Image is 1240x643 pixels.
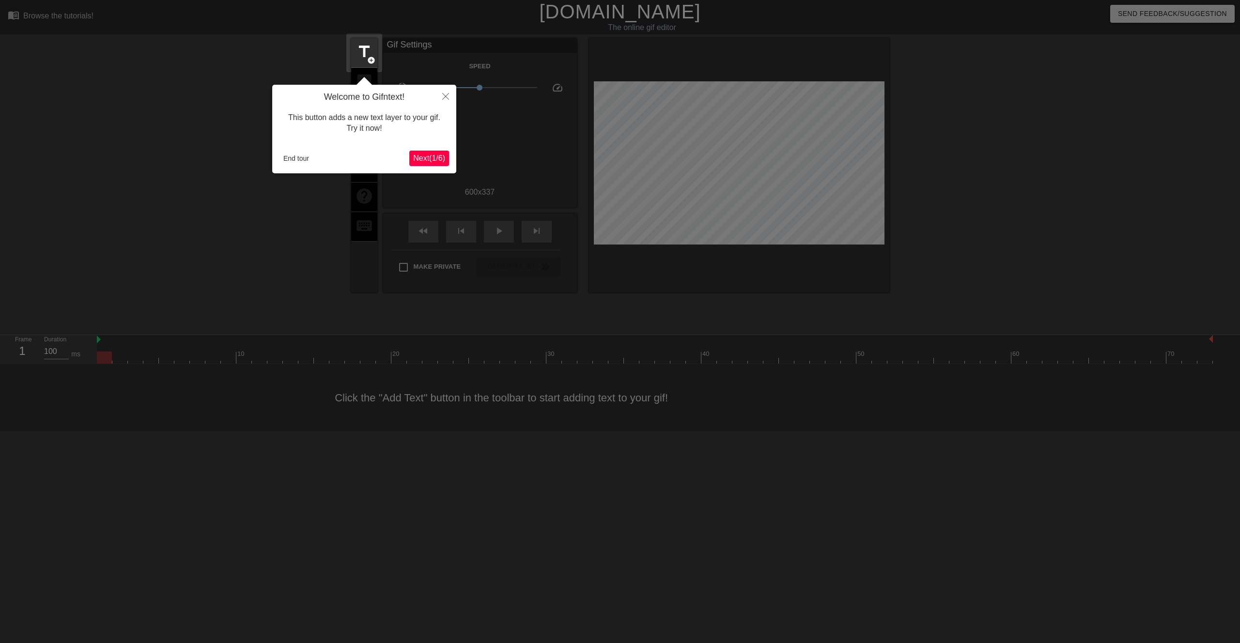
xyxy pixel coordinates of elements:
[435,85,456,107] button: Close
[409,151,449,166] button: Next
[279,103,449,144] div: This button adds a new text layer to your gif. Try it now!
[279,92,449,103] h4: Welcome to Gifntext!
[279,151,313,166] button: End tour
[413,154,445,162] span: Next ( 1 / 6 )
